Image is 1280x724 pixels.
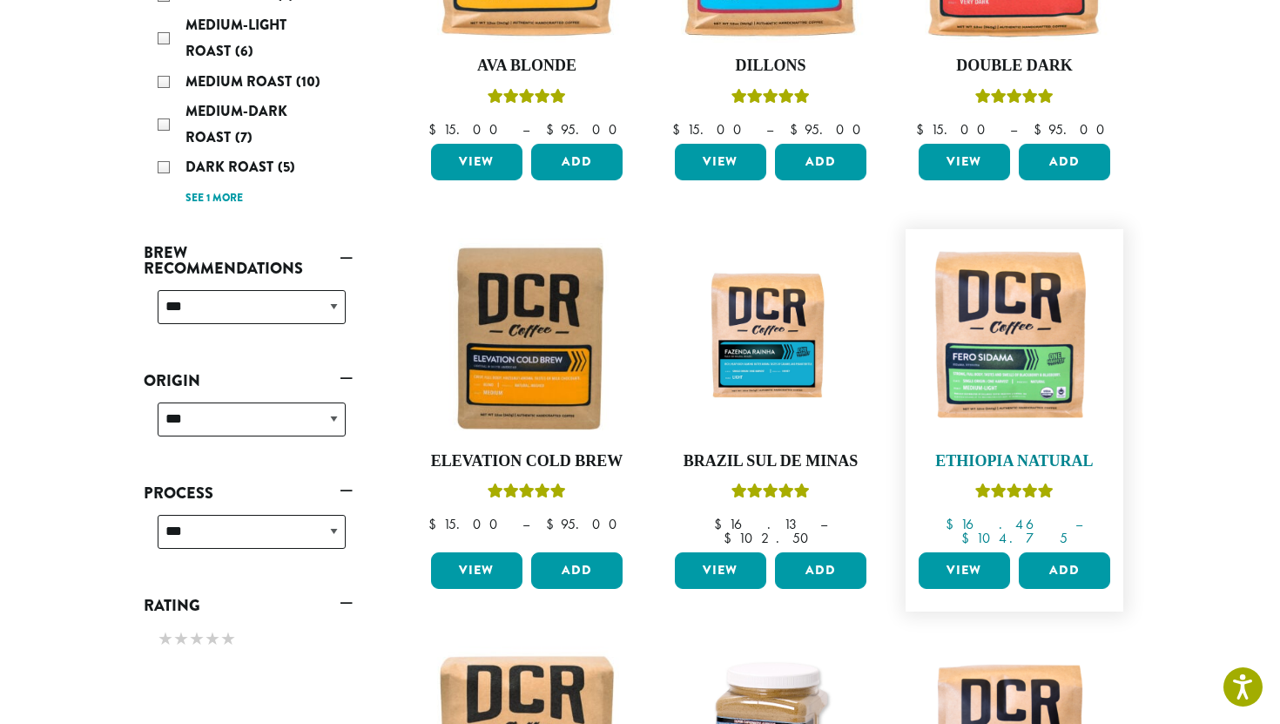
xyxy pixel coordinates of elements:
[531,144,623,180] button: Add
[144,478,353,508] a: Process
[546,515,561,533] span: $
[914,57,1115,76] h4: Double Dark
[488,481,566,507] div: Rated 5.00 out of 5
[1034,120,1113,139] bdi: 95.00
[1019,144,1110,180] button: Add
[672,120,687,139] span: $
[427,238,627,546] a: Elevation Cold BrewRated 5.00 out of 5
[185,15,286,61] span: Medium-Light Roast
[946,515,1059,533] bdi: 16.46
[919,552,1010,589] a: View
[144,620,353,660] div: Rating
[714,515,804,533] bdi: 16.13
[546,120,625,139] bdi: 95.00
[670,263,871,413] img: Fazenda-Rainha_12oz_Mockup.jpg
[919,144,1010,180] a: View
[144,366,353,396] a: Origin
[431,552,522,589] a: View
[775,552,866,589] button: Add
[531,552,623,589] button: Add
[427,57,627,76] h4: Ava Blonde
[185,157,278,177] span: Dark Roast
[144,238,353,283] a: Brew Recommendations
[914,238,1115,438] img: DCR-Fero-Sidama-Coffee-Bag-2019-300x300.png
[675,552,766,589] a: View
[675,144,766,180] a: View
[189,626,205,652] span: ★
[961,529,976,547] span: $
[158,626,173,652] span: ★
[427,238,627,438] img: Elevation-Cold-Brew-300x300.jpg
[672,120,750,139] bdi: 15.00
[144,591,353,620] a: Rating
[185,71,296,91] span: Medium Roast
[220,626,236,652] span: ★
[775,144,866,180] button: Add
[914,238,1115,546] a: Ethiopia NaturalRated 5.00 out of 5
[670,238,871,546] a: Brazil Sul De MinasRated 5.00 out of 5
[205,626,220,652] span: ★
[790,120,869,139] bdi: 95.00
[731,86,810,112] div: Rated 5.00 out of 5
[1075,515,1082,533] span: –
[431,144,522,180] a: View
[235,41,253,61] span: (6)
[946,515,960,533] span: $
[185,101,287,147] span: Medium-Dark Roast
[173,626,189,652] span: ★
[1019,552,1110,589] button: Add
[1010,120,1017,139] span: –
[546,120,561,139] span: $
[961,529,1068,547] bdi: 104.75
[724,529,817,547] bdi: 102.50
[428,120,506,139] bdi: 15.00
[714,515,729,533] span: $
[428,515,506,533] bdi: 15.00
[820,515,827,533] span: –
[914,452,1115,471] h4: Ethiopia Natural
[522,515,529,533] span: –
[488,86,566,112] div: Rated 5.00 out of 5
[731,481,810,507] div: Rated 5.00 out of 5
[670,452,871,471] h4: Brazil Sul De Minas
[975,481,1054,507] div: Rated 5.00 out of 5
[296,71,320,91] span: (10)
[144,396,353,457] div: Origin
[185,190,243,207] a: See 1 more
[724,529,738,547] span: $
[670,57,871,76] h4: Dillons
[766,120,773,139] span: –
[1034,120,1048,139] span: $
[427,452,627,471] h4: Elevation Cold Brew
[278,157,295,177] span: (5)
[144,283,353,345] div: Brew Recommendations
[235,127,253,147] span: (7)
[144,508,353,570] div: Process
[522,120,529,139] span: –
[975,86,1054,112] div: Rated 4.50 out of 5
[790,120,805,139] span: $
[428,120,443,139] span: $
[546,515,625,533] bdi: 95.00
[916,120,994,139] bdi: 15.00
[916,120,931,139] span: $
[428,515,443,533] span: $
